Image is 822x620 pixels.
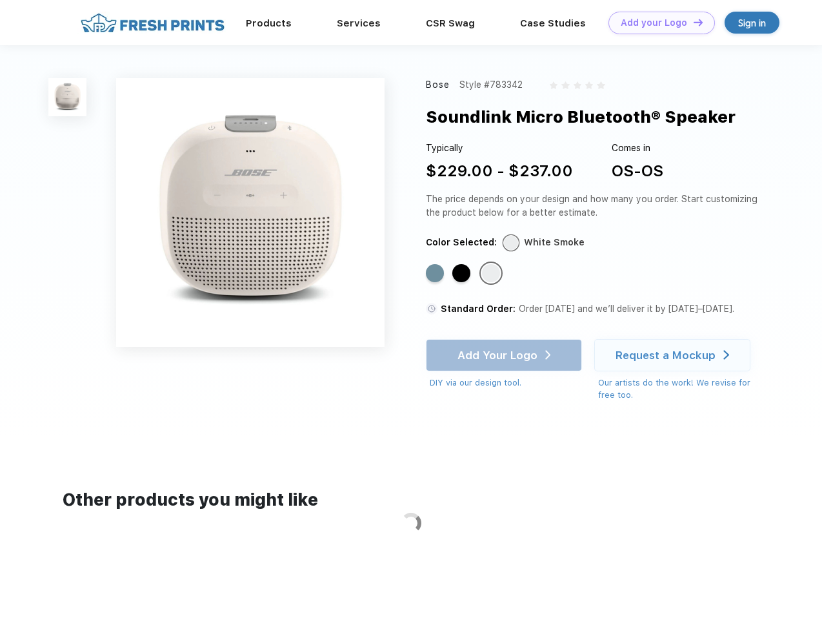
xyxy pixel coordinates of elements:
[482,264,500,282] div: White Smoke
[597,81,605,89] img: gray_star.svg
[337,17,381,29] a: Services
[519,304,734,314] span: Order [DATE] and we’ll deliver it by [DATE]–[DATE].
[524,236,585,249] div: White Smoke
[738,15,766,30] div: Sign in
[550,81,557,89] img: gray_star.svg
[612,160,663,183] div: OS-OS
[452,264,470,282] div: Black
[48,78,86,116] img: func=resize&h=100
[694,19,703,26] img: DT
[430,377,582,389] div: DIY via our design tool.
[426,17,475,29] a: CSR Swag
[426,236,497,249] div: Color Selected:
[246,17,292,29] a: Products
[441,304,516,314] span: Standard Order:
[116,78,385,347] img: func=resize&h=640
[63,488,759,513] div: Other products you might like
[426,160,573,183] div: $229.00 - $237.00
[585,81,593,89] img: gray_star.svg
[426,303,437,315] img: standard order
[459,78,523,92] div: Style #783342
[426,264,444,282] div: Stone Blue
[426,141,573,155] div: Typically
[621,17,687,28] div: Add your Logo
[616,349,716,362] div: Request a Mockup
[723,350,729,360] img: white arrow
[561,81,569,89] img: gray_star.svg
[426,78,450,92] div: Bose
[612,141,663,155] div: Comes in
[77,12,228,34] img: fo%20logo%202.webp
[725,12,779,34] a: Sign in
[598,377,763,402] div: Our artists do the work! We revise for free too.
[574,81,581,89] img: gray_star.svg
[426,105,736,129] div: Soundlink Micro Bluetooth® Speaker
[426,192,763,220] div: The price depends on your design and how many you order. Start customizing the product below for ...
